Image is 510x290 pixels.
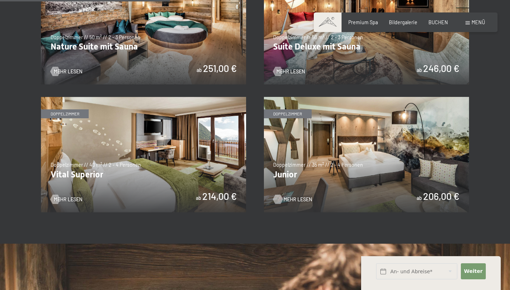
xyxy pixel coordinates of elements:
[51,196,82,203] a: Mehr Lesen
[41,97,246,212] img: Vital Superior
[389,19,417,25] a: Bildergalerie
[41,97,246,101] a: Vital Superior
[264,97,469,212] img: Junior
[273,68,305,75] a: Mehr Lesen
[428,19,448,25] a: BUCHEN
[276,68,305,75] span: Mehr Lesen
[54,196,82,203] span: Mehr Lesen
[273,196,305,203] a: Mehr Lesen
[264,97,469,101] a: Junior
[348,19,378,25] a: Premium Spa
[461,263,485,279] button: Weiter
[54,68,82,75] span: Mehr Lesen
[464,268,483,275] span: Weiter
[283,196,312,203] span: Mehr Lesen
[51,68,82,75] a: Mehr Lesen
[472,19,485,25] span: Menü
